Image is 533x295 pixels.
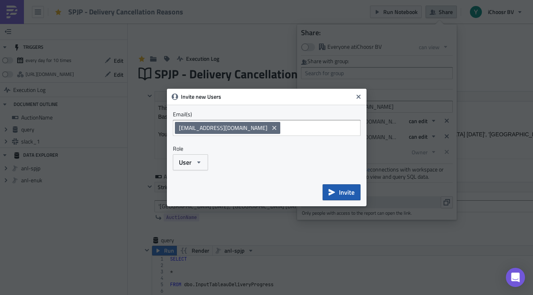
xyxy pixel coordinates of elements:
[179,124,267,132] span: [EMAIL_ADDRESS][DOMAIN_NAME]
[181,93,353,100] h6: Invite new Users
[3,21,400,27] p: Delivery Cancellation reasons for Project(s) {{ AuctionName}}
[270,124,280,132] button: Remove Tag
[3,3,416,36] body: Rich Text Area. Press ALT-0 for help.
[353,91,365,103] button: Close
[179,157,192,167] span: User
[3,30,416,36] p: You can select which campaigns to filter on in the paramter below. Always use this example format...
[3,12,416,18] p: Based on the request from this
[339,187,355,197] span: Invite
[3,3,400,10] p: SPJP
[3,3,416,10] p: This notebook is used to query and export a list of delivery cancellation resons per campaign & s...
[173,111,361,118] label: Email(s)
[3,3,400,27] body: Rich Text Area. Press ALT-0 for help.
[173,154,208,170] button: User
[506,268,525,287] div: Open Intercom Messenger
[173,145,361,152] label: Role
[79,12,94,18] a: ticket.
[323,184,361,200] button: Invite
